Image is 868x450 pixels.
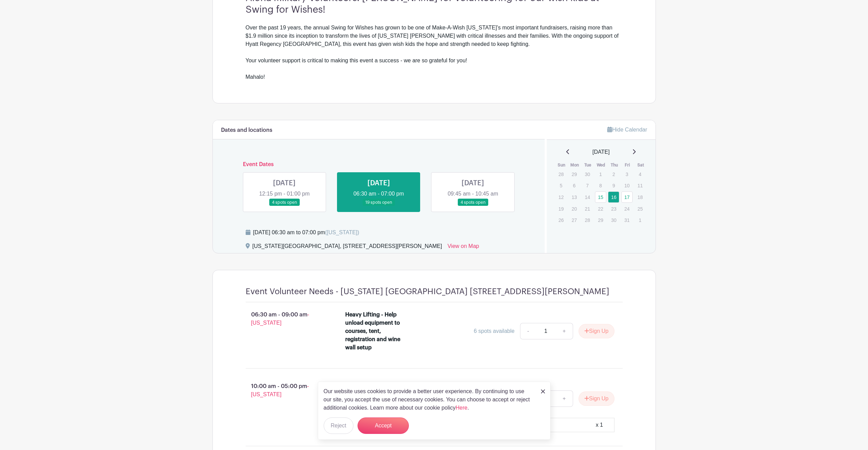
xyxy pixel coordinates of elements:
p: 30 [608,215,619,225]
p: 22 [595,203,606,214]
p: 4 [634,169,646,179]
th: Mon [568,162,582,168]
th: Thu [608,162,621,168]
h6: Dates and locations [221,127,272,134]
p: Our website uses cookies to provide a better user experience. By continuing to use our site, you ... [324,387,534,412]
a: - [520,323,536,339]
p: 12 [555,192,567,202]
p: 1 [634,215,646,225]
p: 29 [595,215,606,225]
button: Accept [358,417,409,434]
button: Reject [324,417,353,434]
p: 3 [621,169,633,179]
a: 17 [621,191,633,203]
p: 1 [595,169,606,179]
span: ([US_STATE]) [325,229,359,235]
p: 30 [582,169,593,179]
th: Fri [621,162,634,168]
p: 26 [555,215,567,225]
a: + [556,323,573,339]
h4: Event Volunteer Needs - [US_STATE] [GEOGRAPHIC_DATA] [STREET_ADDRESS][PERSON_NAME] [246,287,609,297]
div: x 1 [596,421,603,429]
p: 29 [569,169,580,179]
p: 11 [634,180,646,191]
p: 24 [621,203,633,214]
a: View on Map [448,242,479,253]
a: 15 [595,191,606,203]
a: 16 [608,191,619,203]
p: 8 [595,180,606,191]
p: 9 [608,180,619,191]
div: Over the past 19 years, the annual Swing for Wishes has grown to be one of Make-A-Wish [US_STATE]... [246,24,623,81]
p: 7 [582,180,593,191]
p: 25 [634,203,646,214]
div: [US_STATE][GEOGRAPHIC_DATA], [STREET_ADDRESS][PERSON_NAME] [252,242,442,253]
span: [DATE] [593,148,610,156]
p: 6 [569,180,580,191]
a: Here [456,405,468,411]
p: 27 [569,215,580,225]
p: 21 [582,203,593,214]
p: 06:30 am - 09:00 am [235,308,335,330]
div: 6 spots available [474,327,515,335]
p: 18 [634,192,646,202]
p: 5 [555,180,567,191]
p: 13 [569,192,580,202]
h6: Event Dates [237,161,520,168]
p: 20 [569,203,580,214]
button: Sign Up [579,324,614,338]
p: 14 [582,192,593,202]
p: 23 [608,203,619,214]
p: 10:00 am - 05:00 pm [235,379,335,401]
a: Hide Calendar [607,127,647,133]
th: Sun [555,162,568,168]
p: 28 [555,169,567,179]
a: + [556,390,573,407]
p: 2 [608,169,619,179]
img: close_button-5f87c8562297e5c2d7936805f587ecaba9071eb48480494691a3f1689db116b3.svg [541,389,545,393]
div: [DATE] 06:30 am to 07:00 pm [253,228,359,237]
p: 31 [621,215,633,225]
div: Heavy Lifting - Help unload equipment to courses, tent, registration and wine wall setup [345,311,404,352]
th: Wed [595,162,608,168]
th: Tue [581,162,595,168]
p: 28 [582,215,593,225]
th: Sat [634,162,647,168]
p: 19 [555,203,567,214]
p: 10 [621,180,633,191]
button: Sign Up [579,391,614,406]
